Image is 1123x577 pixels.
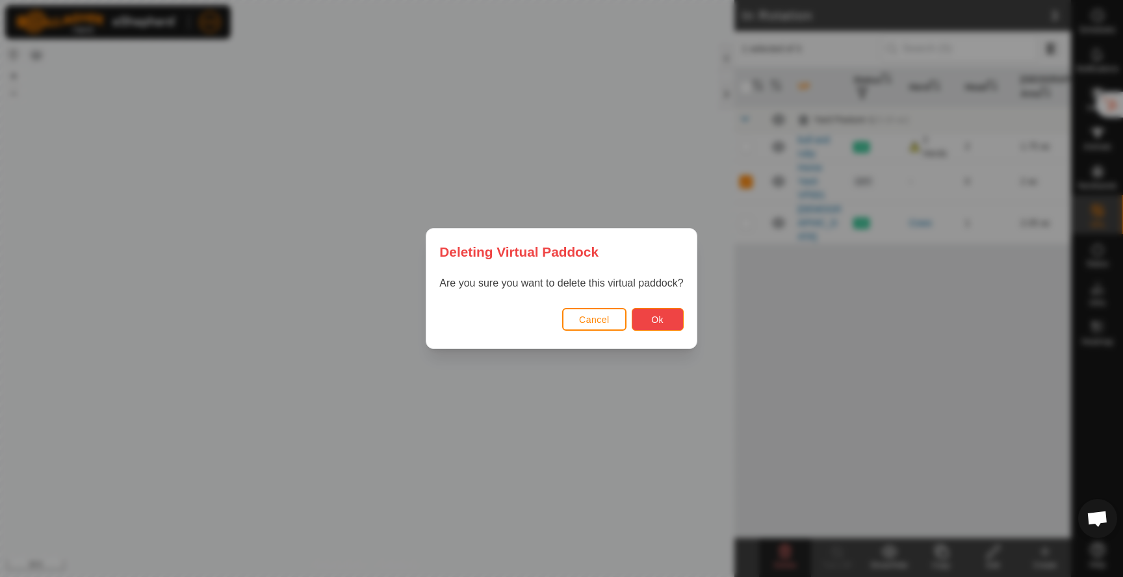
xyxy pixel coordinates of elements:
[632,308,684,331] button: Ok
[1078,499,1117,538] div: Open chat
[579,314,610,325] span: Cancel
[651,314,664,325] span: Ok
[439,276,683,291] p: Are you sure you want to delete this virtual paddock?
[562,308,626,331] button: Cancel
[439,242,599,262] span: Deleting Virtual Paddock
